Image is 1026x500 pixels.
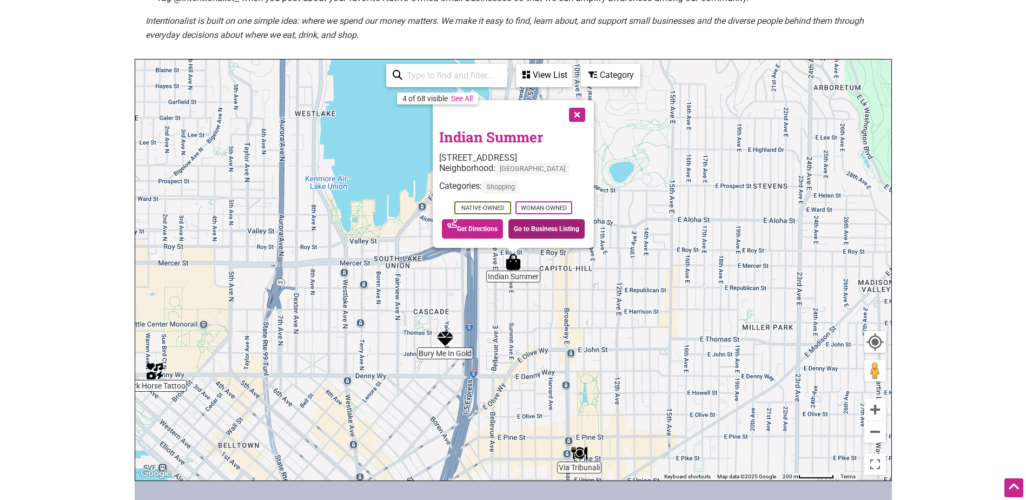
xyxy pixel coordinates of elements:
[863,452,886,476] button: Toggle fullscreen view
[508,219,585,239] a: Go to Business Listing
[386,64,507,87] div: Type to search and filter
[402,65,501,86] input: Type to find and filter...
[439,181,587,199] div: Categories:
[145,16,864,40] em: Intentionalist is built on one simple idea: where we spend our money matters. We make it easy to ...
[864,421,886,443] button: Zoom out
[433,326,458,351] div: Bury Me In Gold
[501,249,526,274] div: Indian Summer
[451,94,473,103] a: See All
[864,331,886,353] button: Your Location
[567,440,592,465] div: Via Tribunali
[442,219,503,239] a: Get Directions
[783,473,798,479] span: 200 m
[495,163,570,175] span: [GEOGRAPHIC_DATA]
[138,466,174,481] a: Open this area in Google Maps (opens a new window)
[717,473,776,479] span: Map data ©2025 Google
[402,94,448,103] div: 4 of 68 visible
[582,65,639,85] div: Category
[581,64,640,87] div: Filter by category
[840,473,856,479] a: Terms
[864,399,886,420] button: Zoom in
[454,201,511,214] span: Native-Owned
[515,201,572,214] span: Woman-Owned
[439,128,543,146] a: Indian Summer
[142,359,167,384] div: Dark Horse Tattoo
[439,153,587,163] div: [STREET_ADDRESS]
[482,181,519,194] span: Shopping
[864,360,886,381] button: Drag Pegman onto the map to open Street View
[517,65,571,85] div: View List
[516,64,572,87] div: See a list of the visible businesses
[664,473,711,481] button: Keyboard shortcuts
[562,100,590,127] button: Close
[1004,478,1023,497] div: Scroll Back to Top
[138,466,174,481] img: Google
[779,473,837,481] button: Map Scale: 200 m per 62 pixels
[439,163,587,181] div: Neighborhood:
